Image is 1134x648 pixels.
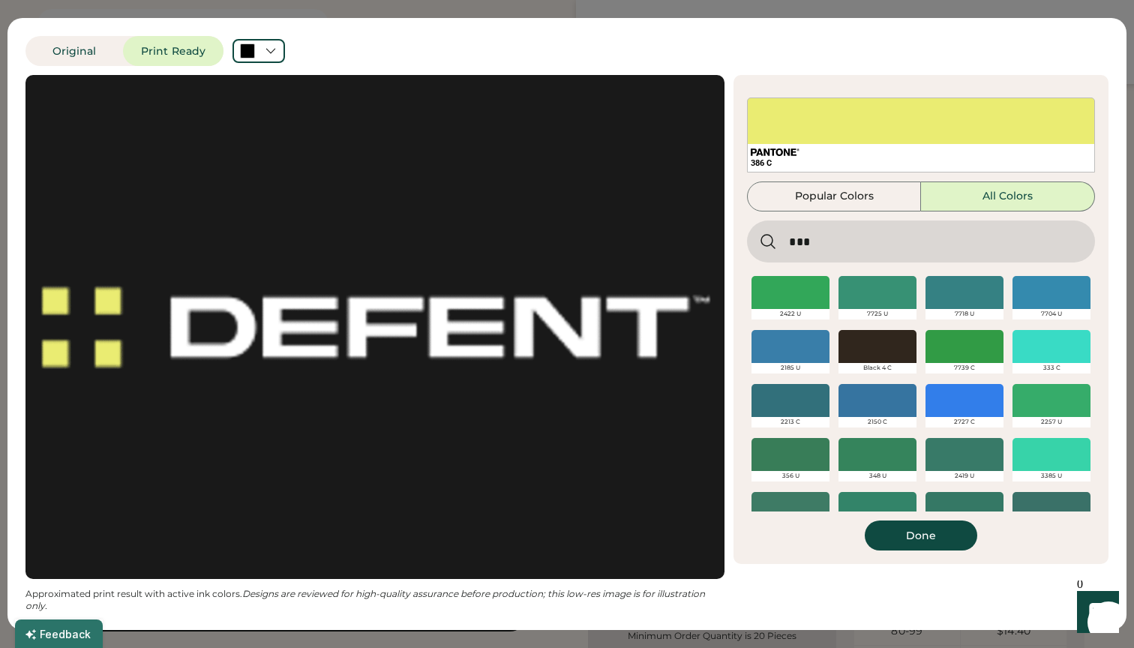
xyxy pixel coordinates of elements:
[1012,363,1090,373] div: 333 C
[751,363,829,373] div: 2185 U
[838,309,916,319] div: 7725 U
[751,309,829,319] div: 2422 U
[921,181,1095,211] button: All Colors
[751,148,799,156] img: 1024px-Pantone_logo.svg.png
[925,417,1003,427] div: 2727 C
[1012,417,1090,427] div: 2257 U
[751,471,829,481] div: 356 U
[1012,471,1090,481] div: 3385 U
[747,181,921,211] button: Popular Colors
[838,471,916,481] div: 348 U
[838,363,916,373] div: Black 4 C
[865,520,977,550] button: Done
[25,36,123,66] button: Original
[838,417,916,427] div: 2150 C
[25,588,707,611] em: Designs are reviewed for high-quality assurance before production; this low-res image is for illu...
[925,471,1003,481] div: 2419 U
[751,157,1091,169] div: 386 C
[25,588,724,612] div: Approximated print result with active ink colors.
[1012,309,1090,319] div: 7704 U
[123,36,223,66] button: Print Ready
[925,309,1003,319] div: 7718 U
[751,417,829,427] div: 2213 C
[925,363,1003,373] div: 7739 C
[1063,580,1127,645] iframe: Front Chat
